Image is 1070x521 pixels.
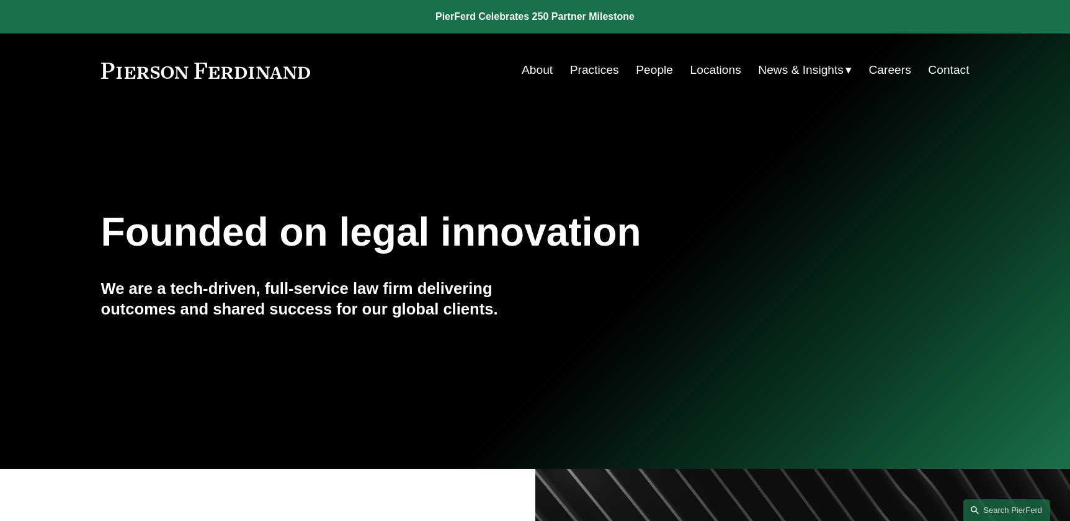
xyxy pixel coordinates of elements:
a: People [636,58,673,82]
h4: We are a tech-driven, full-service law firm delivering outcomes and shared success for our global... [101,278,535,319]
span: News & Insights [758,60,844,81]
a: folder dropdown [758,58,852,82]
a: Locations [690,58,741,82]
h1: Founded on legal innovation [101,210,825,255]
a: Careers [869,58,911,82]
a: Contact [928,58,969,82]
a: About [522,58,553,82]
a: Search this site [963,499,1050,521]
a: Practices [570,58,619,82]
